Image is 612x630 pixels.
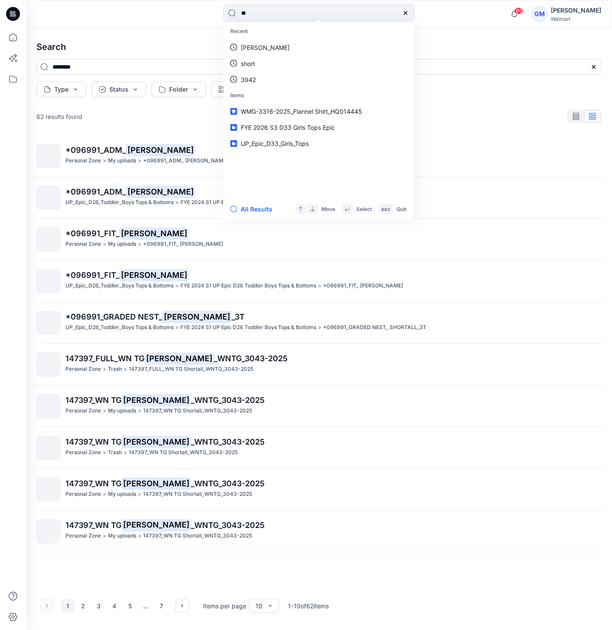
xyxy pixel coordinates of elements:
p: Move [321,205,335,214]
p: 1 - 10 of 62 items [288,601,329,610]
p: Items per page [203,601,246,610]
span: _WNTG_3043-2025 [191,521,265,530]
button: Folder [151,82,206,97]
button: Collection [211,82,277,97]
p: > [124,448,127,457]
a: *096991_ADM_[PERSON_NAME]Personal Zone>My uploads>*096991_ADM_ [PERSON_NAME] [31,139,607,173]
mark: [PERSON_NAME] [121,394,191,406]
span: *096991_FIT_ [65,270,119,280]
h4: Search [29,35,609,59]
p: My uploads [108,240,136,249]
p: Personal Zone [65,448,101,457]
button: Type [36,82,86,97]
span: 147397_FULL_WN TG [65,354,144,363]
p: 147397_WN TG Shortall_WNTG_3043-2025 [143,490,252,499]
p: > [124,365,127,374]
span: 60 [514,7,524,14]
a: *096991_FIT_[PERSON_NAME]UP_Epic_D26_Toddler_Boys Tops & Bottoms>FYE 2024 S1 UP Epic D26 Toddler ... [31,264,607,298]
p: UP_Epic_D26_Toddler_Boys Tops & Bottoms [65,323,173,332]
mark: [PERSON_NAME] [119,227,189,239]
p: Quit [396,205,406,214]
p: > [103,490,106,499]
p: *096991_GRADED NEST_ SHORTALL_3T [323,323,426,332]
span: 147397_WN TG [65,521,121,530]
span: *096991_GRADED NEST_ [65,312,162,321]
span: FYE 2026 S3 D33 Girls Tops Epic [241,124,335,131]
span: 147397_WN TG [65,479,121,488]
p: > [175,281,179,290]
a: *096991_FIT_[PERSON_NAME]Personal Zone>My uploads>*096991_FIT_ [PERSON_NAME] [31,222,607,257]
p: short [241,59,255,68]
p: Personal Zone [65,156,101,165]
p: Personal Zone [65,365,101,374]
button: 7 [154,599,168,613]
button: 5 [123,599,137,613]
span: *096991_ADM_ [65,145,126,155]
span: _WNTG_3043-2025 [191,437,265,446]
mark: [PERSON_NAME] [126,185,195,198]
p: > [103,240,106,249]
p: > [103,365,106,374]
p: Personal Zone [65,490,101,499]
button: 3 [92,599,106,613]
span: _WNTG_3043-2025 [214,354,288,363]
a: *096991_ADM_[PERSON_NAME]UP_Epic_D26_Toddler_Boys Tops & Bottoms>FYE 2024 S1 UP Epic D26 Toddler ... [31,181,607,215]
mark: [PERSON_NAME] [121,519,191,531]
p: Trash [108,365,122,374]
mark: [PERSON_NAME] [144,352,214,364]
p: 3942 [241,75,256,84]
p: Personal Zone [65,240,101,249]
p: > [103,156,106,165]
mark: [PERSON_NAME] [119,269,189,281]
a: 3942 [225,71,412,87]
a: [PERSON_NAME] [225,39,412,55]
p: Recent [225,23,412,40]
p: > [138,406,141,416]
p: *096991_FIT_ SHORTALL [143,240,223,249]
p: Trash [108,448,122,457]
span: UP_Epic_D33_Girls_Tops [241,140,309,147]
p: UP_Epic_D26_Toddler_Boys Tops & Bottoms [65,281,173,290]
a: 147397_WN TG[PERSON_NAME]_WNTG_3043-2025Personal Zone>Trash>147397_WN TG Shortall_WNTG_3043-2025 [31,431,607,465]
p: > [103,531,106,541]
span: 147397_WN TG [65,396,121,405]
mark: [PERSON_NAME] [121,435,191,448]
p: My uploads [108,531,136,541]
p: 62 results found [36,112,82,121]
a: 147397_WN TG[PERSON_NAME]_WNTG_3043-2025Personal Zone>My uploads>147397_WN TG Shortall_WNTG_3043-... [31,514,607,548]
span: _WNTG_3043-2025 [191,479,265,488]
p: *096991_FIT_ SHORTALL [323,281,403,290]
mark: [PERSON_NAME] [162,310,232,323]
p: Items [225,87,412,103]
mark: [PERSON_NAME] [121,477,191,489]
p: 147397_WN TG Shortall_WNTG_3043-2025 [129,448,238,457]
p: FYE 2024 S1 UP Epic D26 Toddler Boys Tops & Bottoms [180,281,316,290]
span: *096991_ADM_ [65,187,126,196]
span: *096991_FIT_ [65,229,119,238]
a: UP_Epic_D33_Girls_Tops [225,135,412,152]
p: > [103,406,106,416]
div: ... [139,599,153,613]
button: 4 [108,599,121,613]
p: > [318,323,321,332]
p: Select [356,205,372,214]
p: 147397_FULL_WN TG Shortall_WNTG_3043-2025 [129,365,253,374]
p: FYE 2024 S1 UP Epic D26 Toddler Boys Tops & Bottoms [180,323,316,332]
p: > [138,490,141,499]
span: 147397_WN TG [65,437,121,446]
div: Walmart [551,16,601,22]
a: FYE 2026 S3 D33 Girls Tops Epic [225,119,412,135]
button: Status [92,82,146,97]
p: > [138,240,141,249]
a: 147397_WN TG[PERSON_NAME]_WNTG_3043-2025Personal Zone>My uploads>147397_WN TG Shortall_WNTG_3043-... [31,472,607,507]
button: 1 [61,599,75,613]
span: WMG-3316-2025_Flannel Shirt_HQ014445 [241,108,362,115]
a: WMG-3316-2025_Flannel Shirt_HQ014445 [225,103,412,119]
p: > [175,323,179,332]
p: > [103,448,106,457]
button: All Results [230,204,278,214]
div: 10 [255,601,262,610]
p: My uploads [108,406,136,416]
span: _WNTG_3043-2025 [191,396,265,405]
